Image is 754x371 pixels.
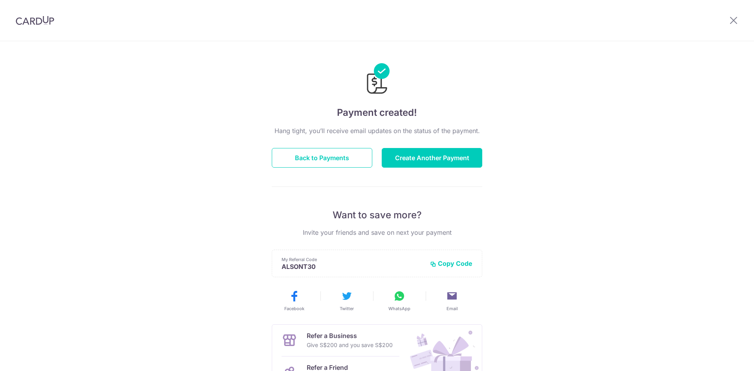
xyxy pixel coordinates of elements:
[282,263,424,270] p: ALSONT30
[376,290,423,312] button: WhatsApp
[307,340,393,350] p: Give S$200 and you save S$200
[447,305,458,312] span: Email
[430,260,472,267] button: Copy Code
[271,290,317,312] button: Facebook
[272,106,482,120] h4: Payment created!
[272,126,482,135] p: Hang tight, you’ll receive email updates on the status of the payment.
[272,209,482,221] p: Want to save more?
[16,16,54,25] img: CardUp
[324,290,370,312] button: Twitter
[340,305,354,312] span: Twitter
[307,331,393,340] p: Refer a Business
[272,228,482,237] p: Invite your friends and save on next your payment
[388,305,410,312] span: WhatsApp
[364,63,390,96] img: Payments
[382,148,482,168] button: Create Another Payment
[282,256,424,263] p: My Referral Code
[272,148,372,168] button: Back to Payments
[284,305,304,312] span: Facebook
[429,290,475,312] button: Email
